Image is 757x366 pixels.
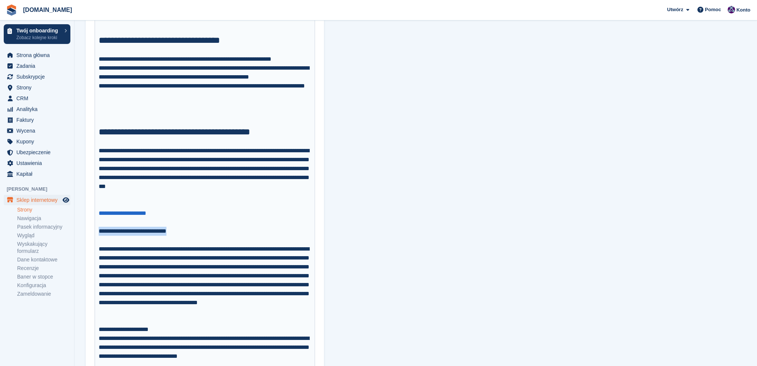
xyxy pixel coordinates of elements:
[17,215,70,222] a: Nawigacja
[16,115,61,125] span: Faktury
[17,273,70,280] a: Baner w stopce
[4,24,70,44] a: Twój onboarding Zobacz kolejne kroki
[4,136,70,147] a: menu
[16,50,61,60] span: Strona główna
[4,125,70,136] a: menu
[16,93,61,104] span: CRM
[4,169,70,179] a: menu
[4,115,70,125] a: menu
[17,223,70,230] a: Pasek informacyjny
[16,61,61,71] span: Zadania
[17,206,70,213] a: Strony
[16,125,61,136] span: Wycena
[728,6,735,13] img: Itprzechowuj
[4,61,70,71] a: menu
[16,82,61,93] span: Strony
[4,104,70,114] a: menu
[20,4,75,16] a: [DOMAIN_NAME]
[4,50,70,60] a: menu
[17,256,70,263] a: Dane kontaktowe
[61,195,70,204] a: Podgląd sklepu
[4,147,70,157] a: menu
[16,158,61,168] span: Ustawienia
[17,241,70,255] a: Wyskakujący formularz
[17,290,70,297] a: Zameldowanie
[4,195,70,205] a: menu
[705,6,721,13] span: Pomoc
[667,6,683,13] span: Utwórz
[4,82,70,93] a: menu
[16,104,61,114] span: Analityka
[736,6,750,14] span: Konto
[16,147,61,157] span: Ubezpieczenie
[16,71,61,82] span: Subskrypcje
[16,136,61,147] span: Kupony
[16,28,61,33] p: Twój onboarding
[17,282,70,289] a: Konfiguracja
[4,93,70,104] a: menu
[6,4,17,16] img: stora-icon-8386f47178a22dfd0bd8f6a31ec36ba5ce8667c1dd55bd0f319d3a0aa187defe.svg
[17,265,70,272] a: Recenzje
[17,232,70,239] a: Wygląd
[16,195,61,205] span: Sklep internetowy
[4,71,70,82] a: menu
[16,169,61,179] span: Kapitał
[4,158,70,168] a: menu
[16,34,61,41] p: Zobacz kolejne kroki
[7,185,74,193] span: [PERSON_NAME]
